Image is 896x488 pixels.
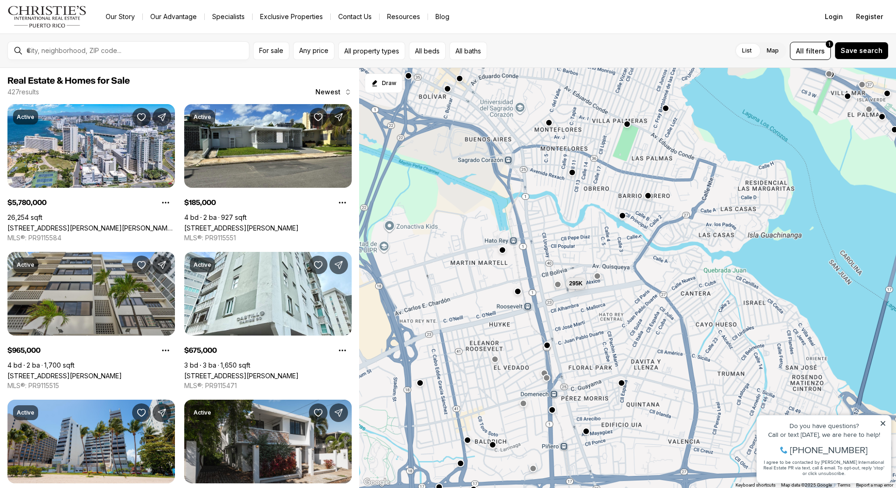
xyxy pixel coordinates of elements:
label: Map [759,42,786,59]
span: Newest [315,88,341,96]
div: Call or text [DATE], we are here to help! [10,30,134,36]
button: Save Property: 56 CALLE [309,108,328,126]
button: Register [850,7,889,26]
a: 56 CALLE, SAN JUAN PR, 00921 [184,224,299,232]
button: Login [819,7,849,26]
a: 56 KINGS COURT ST #2A, SAN JUAN PR, 00911 [7,372,122,380]
span: Save search [841,47,883,54]
a: Specialists [205,10,252,23]
span: Register [856,13,883,20]
button: Save search [835,42,889,59]
button: Contact Us [331,10,379,23]
span: Login [825,13,843,20]
span: [PHONE_NUMBER] [38,44,116,53]
button: Share Property [153,108,171,126]
a: 51 MUÑOZ RIVERA AVE, CORNER LOS ROSALES, LAS PALMERAS ST, SAN JUAN PR, 00901 [7,224,175,232]
span: 295K [569,279,583,287]
button: Property options [156,341,175,360]
button: Newest [310,83,357,101]
p: Active [17,113,34,121]
p: Active [194,409,211,416]
button: All beds [409,42,446,60]
span: Real Estate & Homes for Sale [7,76,130,86]
span: filters [806,46,825,56]
a: Resources [380,10,428,23]
button: All baths [449,42,487,60]
a: Our Story [98,10,142,23]
a: Our Advantage [143,10,204,23]
button: Save Property: 51 MUÑOZ RIVERA AVE, CORNER LOS ROSALES, LAS PALMERAS ST [132,108,151,126]
p: Active [17,409,34,416]
label: List [735,42,759,59]
p: 427 results [7,88,39,96]
button: Share Property [153,256,171,274]
button: Save Property: 2008 CACIQUE [309,403,328,422]
button: Allfilters1 [790,42,831,60]
button: All property types [338,42,405,60]
img: logo [7,6,87,28]
span: I agree to be contacted by [PERSON_NAME] International Real Estate PR via text, call & email. To ... [12,57,133,75]
button: Property options [333,341,352,360]
button: Save Property: 60 CARIBE #7A [309,256,328,274]
span: All [796,46,804,56]
button: Share Property [329,108,348,126]
p: Active [194,261,211,269]
span: 1 [829,40,830,48]
button: For sale [253,42,289,60]
button: Share Property [153,403,171,422]
button: 295K [566,277,587,289]
button: Start drawing [365,73,402,93]
a: Exclusive Properties [253,10,330,23]
div: Do you have questions? [10,21,134,27]
button: Any price [293,42,334,60]
button: Property options [156,193,175,212]
button: Share Property [329,403,348,422]
button: Property options [333,193,352,212]
p: Active [17,261,34,269]
span: For sale [259,47,283,54]
button: Share Property [329,256,348,274]
a: Blog [428,10,457,23]
span: Any price [299,47,328,54]
a: 60 CARIBE #7A, SAN JUAN PR, 00907 [184,372,299,380]
p: Active [194,113,211,121]
button: Save Property: 56 KINGS COURT ST #2A [132,256,151,274]
button: Save Property: E6 MAR DE ISLA VERDE #6 [132,403,151,422]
